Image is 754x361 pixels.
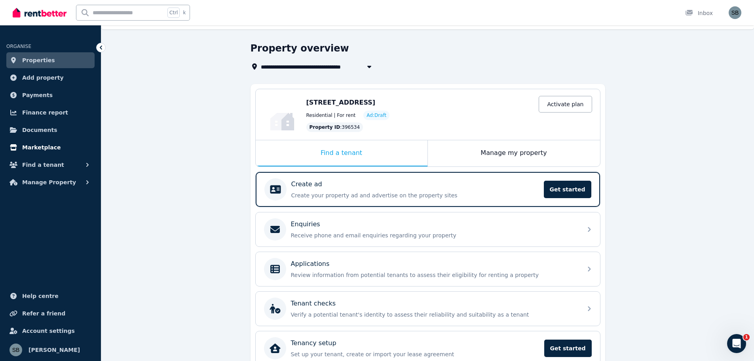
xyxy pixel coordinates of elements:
h1: Property overview [251,42,349,55]
span: Add property [22,73,64,82]
span: Documents [22,125,57,135]
p: Enquiries [291,220,320,229]
span: [PERSON_NAME] [28,345,80,355]
span: Get started [544,340,592,357]
span: k [183,10,186,16]
a: Finance report [6,105,95,120]
span: Residential | For rent [306,112,356,118]
span: Marketplace [22,143,61,152]
span: Find a tenant [22,160,64,170]
span: 1 [743,334,750,340]
span: Ctrl [167,8,180,18]
p: Verify a potential tenant's identity to assess their reliability and suitability as a tenant [291,311,577,319]
a: ApplicationsReview information from potential tenants to assess their eligibility for renting a p... [256,252,600,286]
div: Manage my property [428,140,600,166]
a: Refer a friend [6,306,95,321]
a: Documents [6,122,95,138]
p: Create ad [291,180,322,189]
span: Manage Property [22,178,76,187]
a: Activate plan [539,96,592,113]
div: Inbox [685,9,713,17]
a: Payments [6,87,95,103]
a: Properties [6,52,95,68]
span: Help centre [22,291,59,301]
img: RentBetter [13,7,66,19]
p: Applications [291,259,330,269]
a: Tenant checksVerify a potential tenant's identity to assess their reliability and suitability as ... [256,292,600,326]
a: Add property [6,70,95,86]
button: Manage Property [6,174,95,190]
span: ORGANISE [6,44,31,49]
p: Review information from potential tenants to assess their eligibility for renting a property [291,271,577,279]
button: Find a tenant [6,157,95,173]
span: Get started [544,181,591,198]
a: EnquiriesReceive phone and email enquiries regarding your property [256,212,600,246]
iframe: Intercom live chat [727,334,746,353]
a: Help centre [6,288,95,304]
a: Account settings [6,323,95,339]
p: Receive phone and email enquiries regarding your property [291,231,577,239]
span: [STREET_ADDRESS] [306,99,376,106]
span: Payments [22,90,53,100]
p: Tenancy setup [291,338,336,348]
p: Create your property ad and advertise on the property sites [291,191,539,199]
div: Find a tenant [256,140,427,166]
p: Tenant checks [291,299,336,308]
div: : 396534 [306,122,363,132]
span: Account settings [22,326,75,336]
p: Set up your tenant, create or import your lease agreement [291,350,539,358]
a: Create adCreate your property ad and advertise on the property sitesGet started [256,172,600,207]
img: Sam Berrell [729,6,741,19]
span: Property ID [310,124,340,130]
img: Sam Berrell [9,344,22,356]
span: Finance report [22,108,68,117]
span: Refer a friend [22,309,65,318]
a: Marketplace [6,139,95,155]
span: Properties [22,55,55,65]
span: Ad: Draft [367,112,386,118]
